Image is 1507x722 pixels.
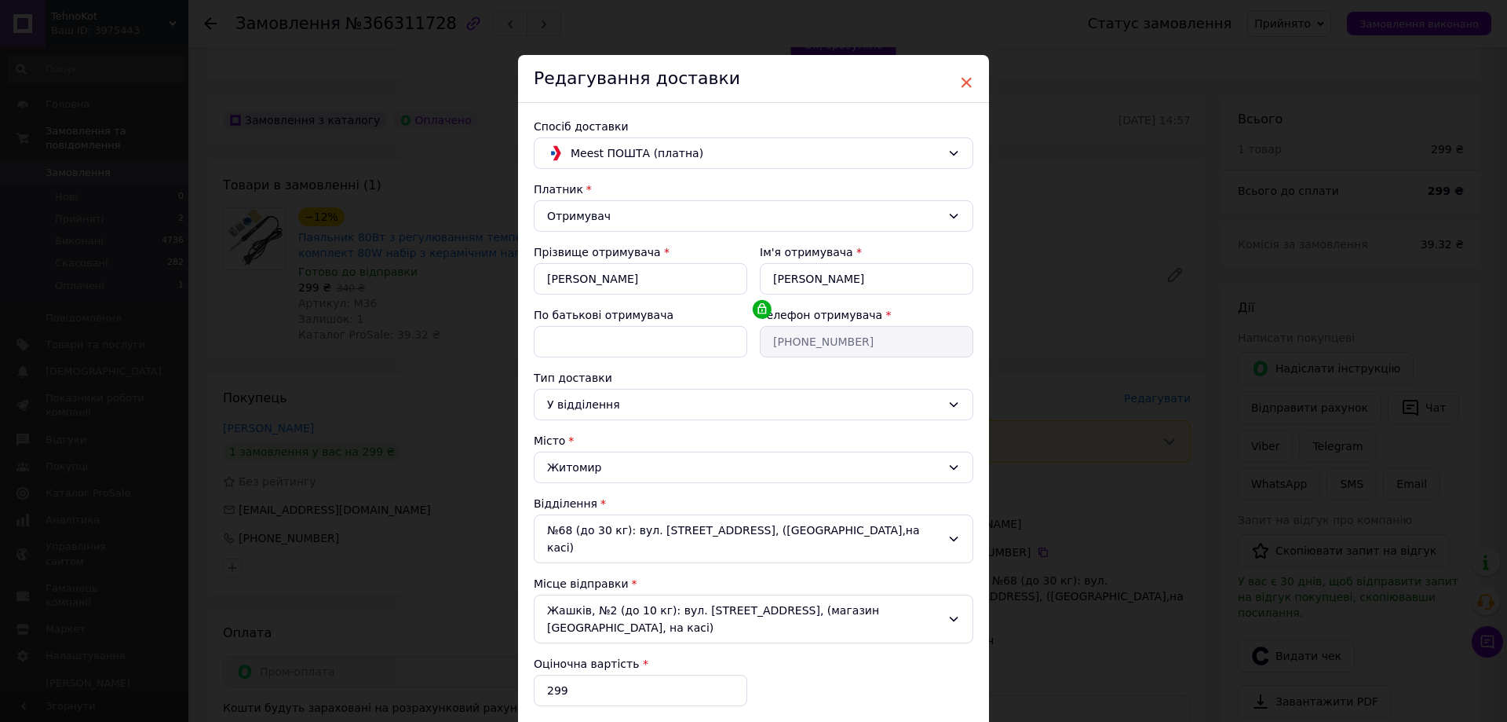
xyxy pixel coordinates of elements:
[760,326,973,357] input: Наприклад, 055 123 45 67
[760,246,853,258] label: Ім'я отримувача
[534,370,973,386] div: Тип доставки
[547,396,941,413] div: У відділення
[534,452,973,483] div: Житомир
[534,309,673,321] label: По батькові отримувача
[534,496,973,511] div: Відділення
[547,207,941,225] div: Отримувач
[534,433,973,449] div: Місто
[534,181,973,197] div: Платник
[534,119,973,134] div: Спосіб доставки
[534,515,973,563] div: №68 (до 30 кг): вул. [STREET_ADDRESS], ([GEOGRAPHIC_DATA],на касі)
[534,576,973,592] div: Місце відправки
[518,55,989,103] div: Редагування доставки
[959,69,973,96] span: ×
[534,246,661,258] label: Прізвище отримувача
[760,309,882,321] label: Телефон отримувача
[571,145,941,162] span: Meest ПОШТА (платна)
[534,658,639,670] label: Оціночна вартість
[534,595,973,643] div: Жашків, №2 (до 10 кг): вул. [STREET_ADDRESS], (магазин [GEOGRAPHIC_DATA], на касі)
